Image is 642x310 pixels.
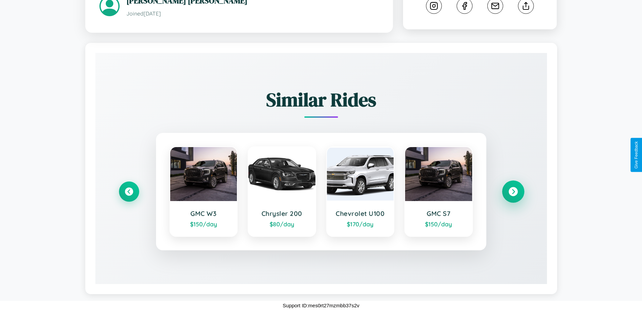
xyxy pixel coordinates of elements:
[126,9,379,19] p: Joined [DATE]
[255,209,309,218] h3: Chrysler 200
[119,87,523,113] h2: Similar Rides
[404,146,473,237] a: GMC S7$150/day
[177,209,231,218] h3: GMC W3
[412,209,465,218] h3: GMC S7
[170,146,238,237] a: GMC W3$150/day
[248,146,316,237] a: Chrysler 200$80/day
[326,146,395,237] a: Chevrolet U100$170/day
[283,301,360,310] p: Support ID: mes0rt27mzmbb37s2v
[177,220,231,228] div: $ 150 /day
[634,141,639,169] div: Give Feedback
[255,220,309,228] div: $ 80 /day
[412,220,465,228] div: $ 150 /day
[334,209,387,218] h3: Chevrolet U100
[334,220,387,228] div: $ 170 /day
